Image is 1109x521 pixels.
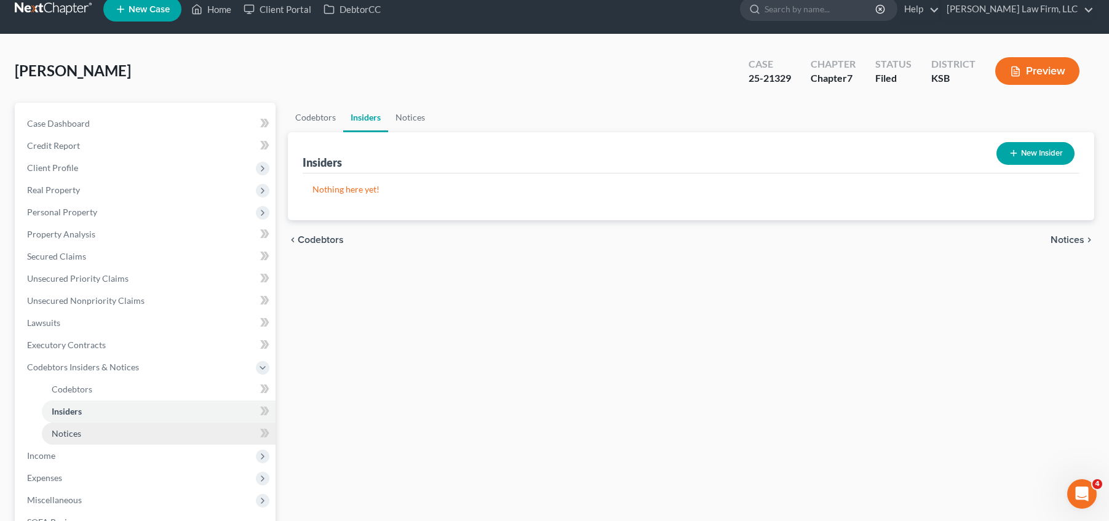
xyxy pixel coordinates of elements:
i: chevron_left [288,235,298,245]
a: Case Dashboard [17,113,276,135]
a: Unsecured Priority Claims [17,268,276,290]
button: Notices chevron_right [1051,235,1094,245]
a: Codebtors [42,378,276,400]
div: Status [875,57,912,71]
div: 25-21329 [749,71,791,86]
span: 4 [1092,479,1102,489]
a: Notices [388,103,432,132]
span: Insiders [52,406,82,416]
span: Client Profile [27,162,78,173]
span: Secured Claims [27,251,86,261]
button: chevron_left Codebtors [288,235,344,245]
a: Executory Contracts [17,334,276,356]
div: Insiders [303,155,342,170]
span: Unsecured Priority Claims [27,273,129,284]
a: Secured Claims [17,245,276,268]
a: Credit Report [17,135,276,157]
span: Miscellaneous [27,495,82,505]
span: Codebtors Insiders & Notices [27,362,139,372]
a: Insiders [42,400,276,423]
span: Notices [52,428,81,439]
span: Credit Report [27,140,80,151]
div: Case [749,57,791,71]
span: Property Analysis [27,229,95,239]
span: New Case [129,5,170,14]
a: Property Analysis [17,223,276,245]
span: [PERSON_NAME] [15,62,131,79]
i: chevron_right [1084,235,1094,245]
span: Unsecured Nonpriority Claims [27,295,145,306]
span: 7 [847,72,853,84]
p: Nothing here yet! [312,183,1070,196]
span: Executory Contracts [27,340,106,350]
div: KSB [931,71,976,86]
iframe: Intercom live chat [1067,479,1097,509]
a: Unsecured Nonpriority Claims [17,290,276,312]
span: Expenses [27,472,62,483]
div: District [931,57,976,71]
div: Filed [875,71,912,86]
a: Notices [42,423,276,445]
a: Lawsuits [17,312,276,334]
div: Chapter [811,71,856,86]
a: Insiders [343,103,388,132]
span: Case Dashboard [27,118,90,129]
span: Lawsuits [27,317,60,328]
span: Codebtors [298,235,344,245]
a: Codebtors [288,103,343,132]
button: Preview [995,57,1079,85]
div: Chapter [811,57,856,71]
span: Codebtors [52,384,92,394]
span: Real Property [27,185,80,195]
span: Income [27,450,55,461]
span: Notices [1051,235,1084,245]
span: Personal Property [27,207,97,217]
button: New Insider [996,142,1075,165]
